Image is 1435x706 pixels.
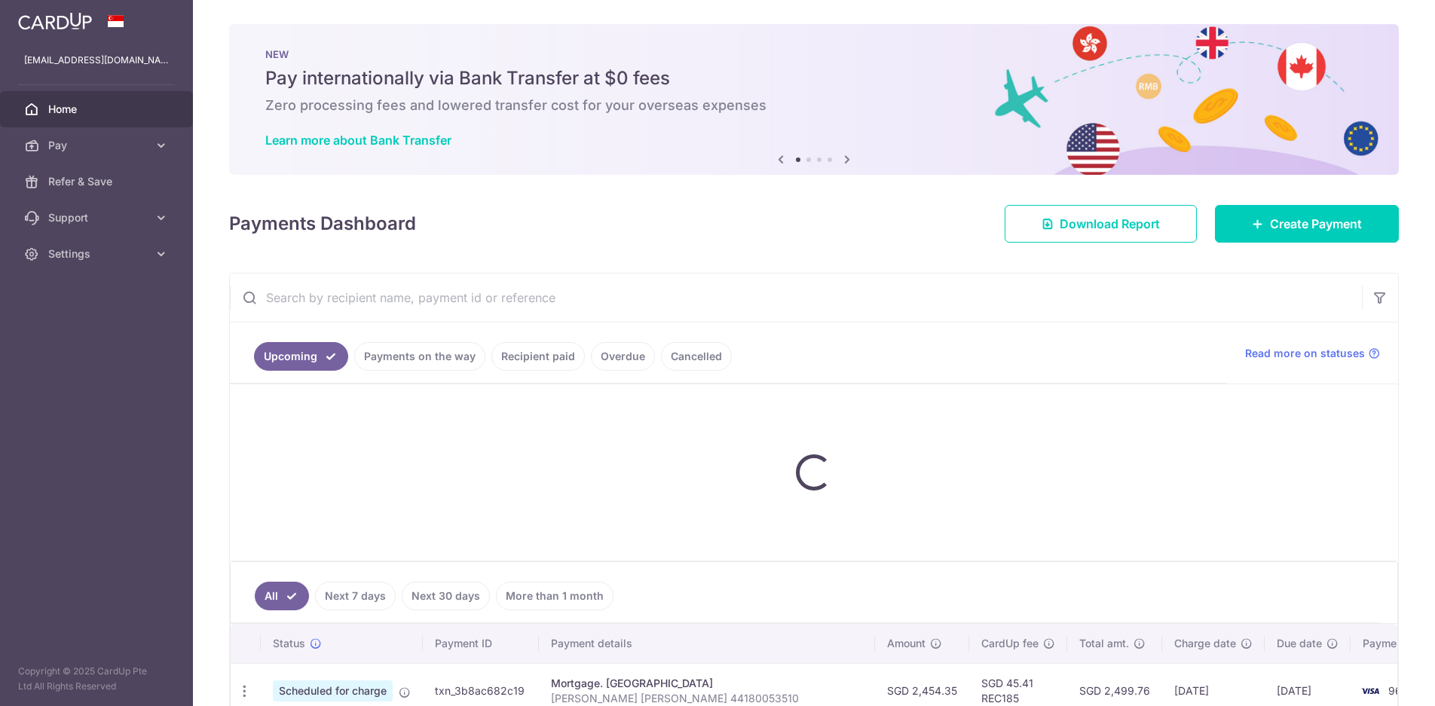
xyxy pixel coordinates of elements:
a: Recipient paid [491,342,585,371]
a: Next 7 days [315,582,396,610]
span: CardUp fee [981,636,1039,651]
a: Read more on statuses [1245,346,1380,361]
span: Create Payment [1270,215,1362,233]
a: Upcoming [254,342,348,371]
p: [EMAIL_ADDRESS][DOMAIN_NAME] [24,53,169,68]
a: Learn more about Bank Transfer [265,133,451,148]
img: Bank Card [1355,682,1385,700]
span: Due date [1277,636,1322,651]
span: Read more on statuses [1245,346,1365,361]
a: Overdue [591,342,655,371]
a: Next 30 days [402,582,490,610]
a: Create Payment [1215,205,1399,243]
th: Payment details [539,624,875,663]
a: All [255,582,309,610]
a: Download Report [1005,205,1197,243]
span: Total amt. [1079,636,1129,651]
span: Status [273,636,305,651]
th: Payment ID [423,624,539,663]
h4: Payments Dashboard [229,210,416,237]
div: Mortgage. [GEOGRAPHIC_DATA] [551,676,863,691]
a: Payments on the way [354,342,485,371]
span: 9674 [1388,684,1414,697]
span: Pay [48,138,148,153]
p: NEW [265,48,1363,60]
h5: Pay internationally via Bank Transfer at $0 fees [265,66,1363,90]
span: Refer & Save [48,174,148,189]
span: Home [48,102,148,117]
span: Amount [887,636,926,651]
span: Settings [48,246,148,261]
span: Charge date [1174,636,1236,651]
span: Scheduled for charge [273,680,393,701]
span: Payment is approved and scheduled to be charged on the charge date selected by you. [399,683,411,695]
span: Download Report [1060,215,1160,233]
img: Bank transfer banner [229,24,1399,175]
p: [PERSON_NAME] [PERSON_NAME] 44180053510 [551,691,863,706]
span: Support [48,210,148,225]
a: More than 1 month [496,582,613,610]
h6: Zero processing fees and lowered transfer cost for your overseas expenses [265,96,1363,115]
a: Cancelled [661,342,732,371]
input: Search by recipient name, payment id or reference [230,274,1362,322]
img: CardUp [18,12,92,30]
